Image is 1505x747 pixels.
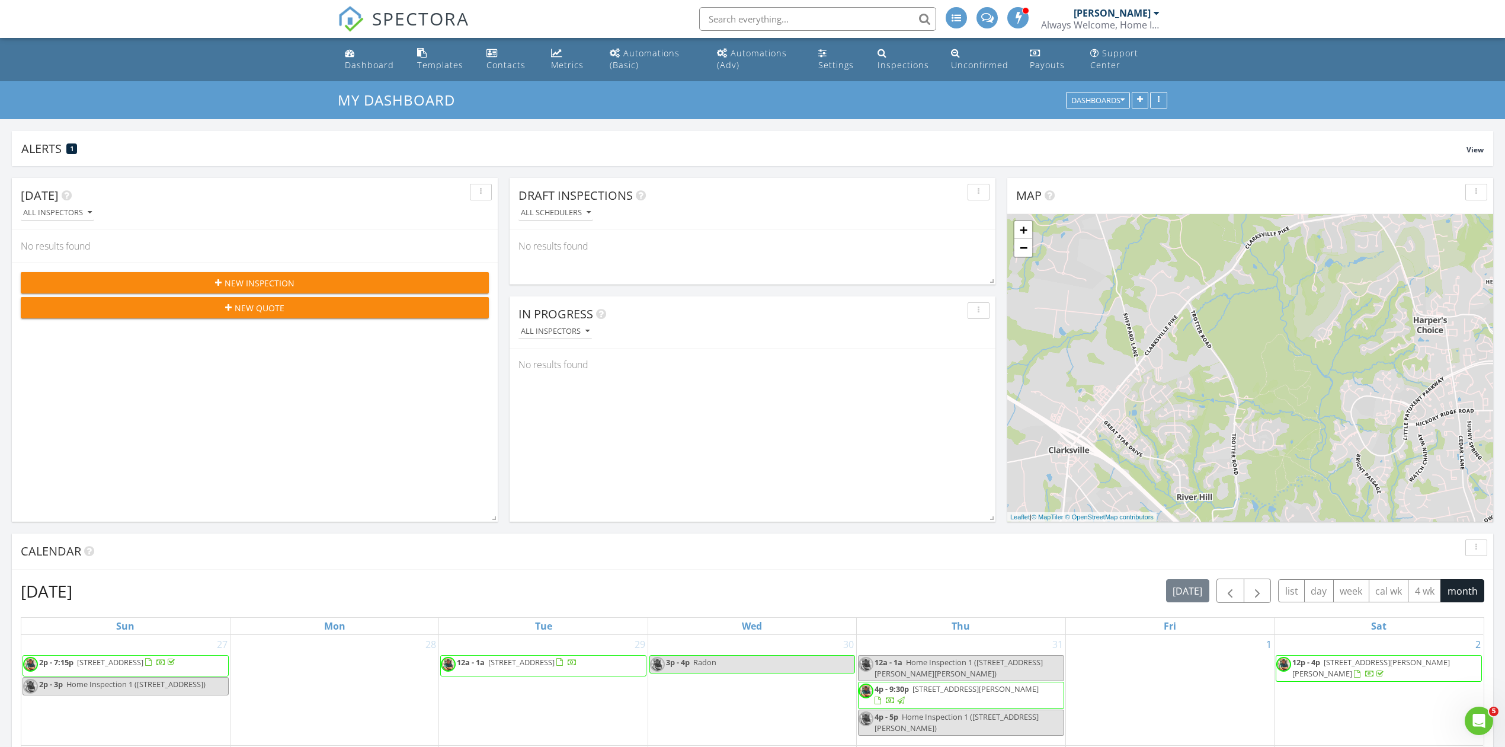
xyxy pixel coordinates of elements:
a: Go to July 31, 2025 [1050,635,1065,654]
span: 1 [71,145,73,153]
a: 2p - 7:15p [STREET_ADDRESS] [23,655,229,676]
a: © OpenStreetMap contributors [1065,513,1154,521]
div: [PERSON_NAME] [1074,7,1151,19]
span: Draft Inspections [518,187,633,203]
div: Alerts [21,141,1466,157]
img: 19447_1.jpeg [650,657,665,672]
a: Contacts [482,43,537,76]
div: All Inspectors [23,209,92,217]
span: Radon [693,657,716,668]
span: In Progress [518,306,593,322]
a: Settings [814,43,863,76]
span: SPECTORA [372,6,469,31]
div: Metrics [551,59,584,71]
span: Home Inspection 1 ([STREET_ADDRESS][PERSON_NAME]) [875,711,1039,733]
a: Automations (Basic) [605,43,703,76]
a: Wednesday [739,618,764,634]
a: Support Center [1085,43,1165,76]
a: Go to August 2, 2025 [1473,635,1483,654]
img: 19447_1.jpeg [23,679,38,694]
img: 19447_1.jpeg [23,657,38,672]
a: Inspections [873,43,937,76]
span: [STREET_ADDRESS][PERSON_NAME] [912,684,1039,694]
span: Home Inspection 1 ([STREET_ADDRESS]) [66,679,206,689]
img: 19447_1.jpeg [859,711,873,726]
span: New Inspection [225,277,294,289]
div: Inspections [878,59,929,71]
a: © MapTiler [1032,513,1064,521]
a: 12p - 4p [STREET_ADDRESS][PERSON_NAME][PERSON_NAME] [1276,655,1482,682]
button: [DATE] [1166,579,1209,602]
a: Thursday [949,618,972,634]
a: 4p - 9:30p [STREET_ADDRESS][PERSON_NAME] [858,682,1064,708]
div: Settings [818,59,854,71]
a: 4p - 9:30p [STREET_ADDRESS][PERSON_NAME] [875,684,1039,705]
a: Go to July 27, 2025 [214,635,230,654]
a: 12a - 1a [STREET_ADDRESS] [457,657,577,668]
h2: [DATE] [21,579,72,603]
span: 5 [1489,707,1498,716]
span: Home Inspection 1 ([STREET_ADDRESS][PERSON_NAME][PERSON_NAME]) [875,657,1043,679]
img: 19447_1.jpeg [1276,657,1291,672]
a: 12p - 4p [STREET_ADDRESS][PERSON_NAME][PERSON_NAME] [1292,657,1450,679]
span: 4p - 9:30p [875,684,909,694]
a: Go to July 28, 2025 [423,635,438,654]
div: Automations (Basic) [610,47,680,71]
img: 19447_1.jpeg [441,657,456,672]
button: 4 wk [1408,579,1441,602]
button: month [1440,579,1484,602]
a: SPECTORA [338,16,469,41]
a: Payouts [1025,43,1076,76]
td: Go to August 2, 2025 [1275,635,1483,746]
div: Dashboard [345,59,394,71]
button: New Quote [21,297,489,318]
a: Metrics [546,43,595,76]
a: Unconfirmed [946,43,1016,76]
div: No results found [12,230,498,262]
iframe: Intercom live chat [1465,707,1493,735]
a: Automations (Advanced) [712,43,804,76]
span: 3p - 4p [666,657,690,668]
div: All Inspectors [521,327,590,336]
td: Go to August 1, 2025 [1065,635,1274,746]
button: New Inspection [21,272,489,293]
td: Go to July 31, 2025 [857,635,1065,746]
span: [DATE] [21,187,59,203]
button: Next month [1244,579,1272,603]
img: 19447_1.jpeg [859,684,873,698]
a: Go to July 30, 2025 [841,635,856,654]
div: | [1007,512,1157,522]
span: 12p - 4p [1292,657,1320,668]
a: Zoom in [1014,221,1032,239]
a: Monday [322,618,348,634]
a: Go to August 1, 2025 [1264,635,1274,654]
img: 19447_1.jpeg [859,657,873,672]
button: All Inspectors [518,324,592,340]
a: Saturday [1369,618,1389,634]
span: 2p - 3p [39,679,63,689]
div: All schedulers [521,209,591,217]
a: Tuesday [533,618,555,634]
div: Templates [417,59,463,71]
a: Leaflet [1010,513,1030,521]
img: The Best Home Inspection Software - Spectora [338,6,364,32]
span: 12a - 1a [457,657,485,668]
span: Calendar [21,543,81,559]
a: Sunday [114,618,137,634]
td: Go to July 30, 2025 [648,635,856,746]
button: cal wk [1369,579,1409,602]
button: Dashboards [1066,92,1130,109]
div: Contacts [486,59,526,71]
span: [STREET_ADDRESS] [488,657,555,668]
a: 2p - 7:15p [STREET_ADDRESS] [39,657,177,668]
a: Zoom out [1014,239,1032,257]
div: Always Welcome, Home Inspections, LLC [1041,19,1160,31]
button: day [1304,579,1334,602]
div: No results found [510,349,995,381]
div: Support Center [1090,47,1138,71]
span: New Quote [235,302,284,314]
button: Previous month [1216,579,1244,603]
td: Go to July 28, 2025 [230,635,438,746]
span: [STREET_ADDRESS][PERSON_NAME][PERSON_NAME] [1292,657,1450,679]
a: Friday [1161,618,1179,634]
